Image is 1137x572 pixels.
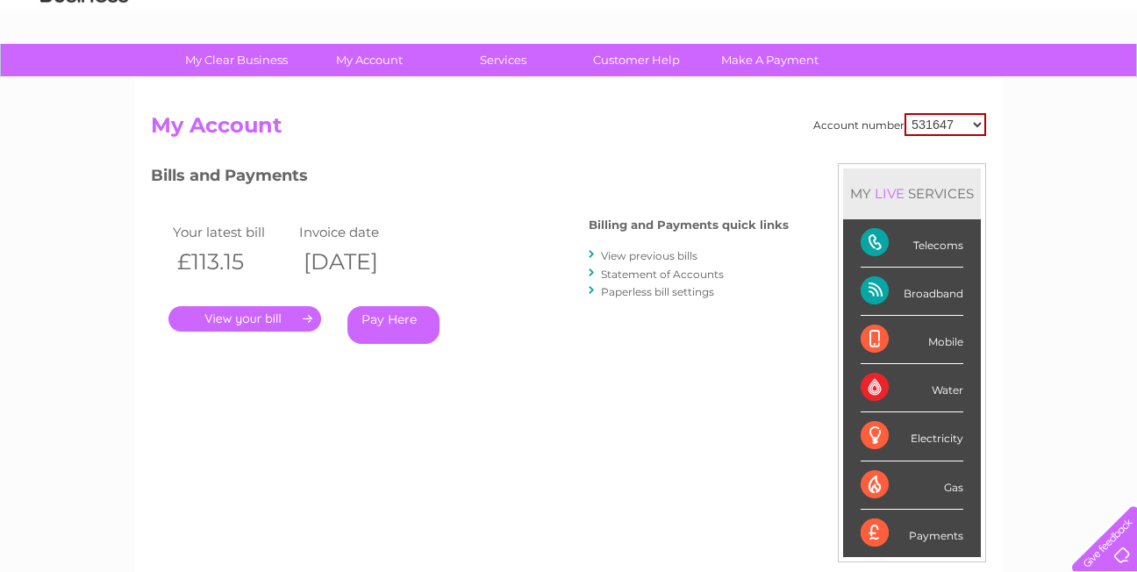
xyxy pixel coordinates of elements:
td: Your latest bill [168,220,295,244]
div: Gas [861,461,963,510]
div: Payments [861,510,963,557]
div: Account number [813,113,986,136]
div: Broadband [861,268,963,316]
a: 0333 014 3131 [806,9,927,31]
div: Clear Business is a trading name of Verastar Limited (registered in [GEOGRAPHIC_DATA] No. 3667643... [155,10,984,85]
a: My Clear Business [164,44,309,76]
a: Paperless bill settings [601,285,714,298]
th: [DATE] [295,244,421,280]
th: £113.15 [168,244,295,280]
a: Customer Help [564,44,709,76]
img: logo.png [39,46,129,99]
a: . [168,306,321,332]
td: Invoice date [295,220,421,244]
div: Mobile [861,316,963,364]
div: Telecoms [861,219,963,268]
a: Telecoms [921,75,974,88]
h3: Bills and Payments [151,163,789,194]
h4: Billing and Payments quick links [589,218,789,232]
a: Pay Here [347,306,440,344]
div: MY SERVICES [843,168,981,218]
div: Electricity [861,412,963,461]
div: Water [861,364,963,412]
a: Energy [872,75,911,88]
a: Log out [1079,75,1120,88]
a: Services [431,44,576,76]
a: My Account [297,44,442,76]
a: Contact [1020,75,1063,88]
a: View previous bills [601,249,697,262]
div: LIVE [871,185,908,202]
h2: My Account [151,113,986,147]
a: Water [828,75,862,88]
a: Make A Payment [697,44,842,76]
a: Statement of Accounts [601,268,724,281]
a: Blog [984,75,1010,88]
